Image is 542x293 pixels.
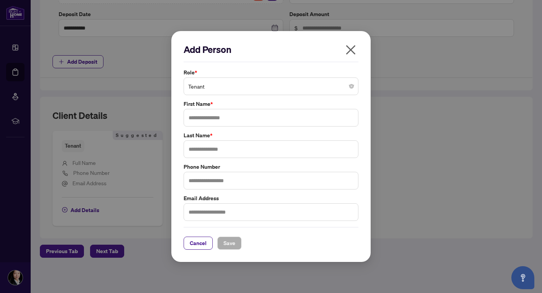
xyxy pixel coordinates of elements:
label: First Name [184,100,358,108]
label: Role [184,68,358,77]
h2: Add Person [184,43,358,56]
button: Open asap [511,266,534,289]
label: Last Name [184,131,358,140]
label: Email Address [184,194,358,202]
button: Save [217,237,241,250]
span: Cancel [190,237,207,249]
span: Tenant [188,79,354,94]
label: Phone Number [184,163,358,171]
button: Cancel [184,237,213,250]
span: close [345,44,357,56]
span: close-circle [349,84,354,89]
